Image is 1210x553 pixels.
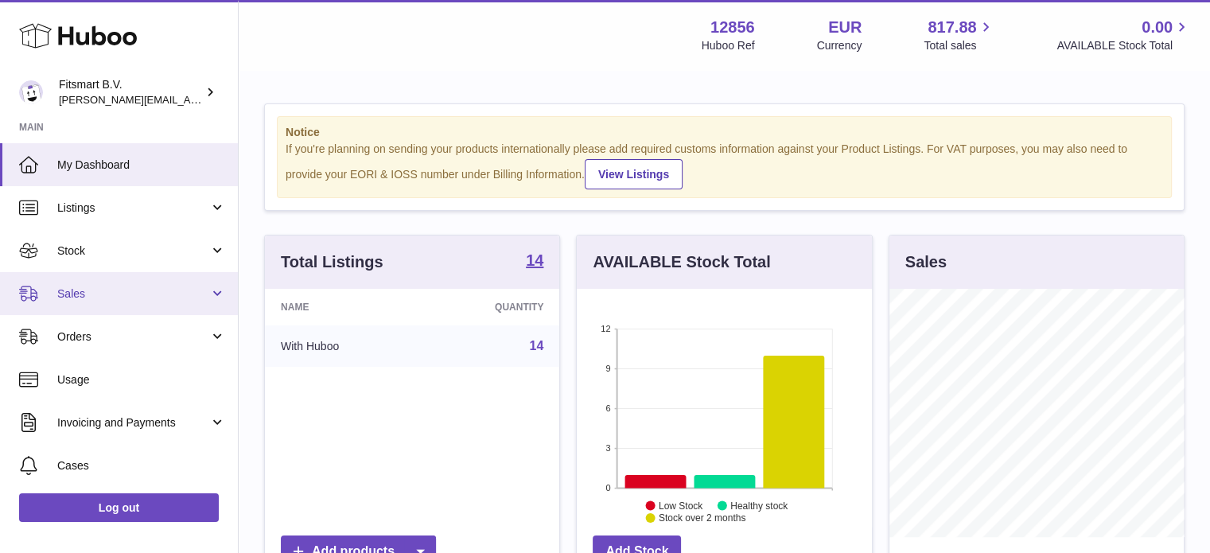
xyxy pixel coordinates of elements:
a: View Listings [585,159,683,189]
text: 6 [606,403,611,413]
h3: Total Listings [281,251,383,273]
text: Healthy stock [730,500,788,511]
text: Low Stock [659,500,703,511]
h3: Sales [905,251,947,273]
strong: EUR [828,17,862,38]
div: If you're planning on sending your products internationally please add required customs informati... [286,142,1163,189]
th: Name [265,289,420,325]
span: Sales [57,286,209,302]
div: Currency [817,38,862,53]
span: AVAILABLE Stock Total [1056,38,1191,53]
strong: 14 [526,252,543,268]
text: 12 [601,324,611,333]
span: Cases [57,458,226,473]
a: Log out [19,493,219,522]
div: Huboo Ref [702,38,755,53]
div: Fitsmart B.V. [59,77,202,107]
span: Listings [57,201,209,216]
span: Orders [57,329,209,345]
a: 0.00 AVAILABLE Stock Total [1056,17,1191,53]
text: 9 [606,364,611,373]
a: 14 [526,252,543,271]
h3: AVAILABLE Stock Total [593,251,770,273]
span: Stock [57,243,209,259]
img: jonathan@leaderoo.com [19,80,43,104]
span: Invoicing and Payments [57,415,209,430]
text: 0 [606,483,611,493]
span: My Dashboard [57,158,226,173]
th: Quantity [420,289,559,325]
span: 817.88 [928,17,976,38]
span: Usage [57,372,226,387]
strong: Notice [286,125,1163,140]
strong: 12856 [710,17,755,38]
text: 3 [606,443,611,453]
td: With Huboo [265,325,420,367]
span: [PERSON_NAME][EMAIL_ADDRESS][DOMAIN_NAME] [59,93,319,106]
text: Stock over 2 months [659,512,745,524]
a: 817.88 Total sales [924,17,994,53]
span: Total sales [924,38,994,53]
a: 14 [530,339,544,352]
span: 0.00 [1142,17,1173,38]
